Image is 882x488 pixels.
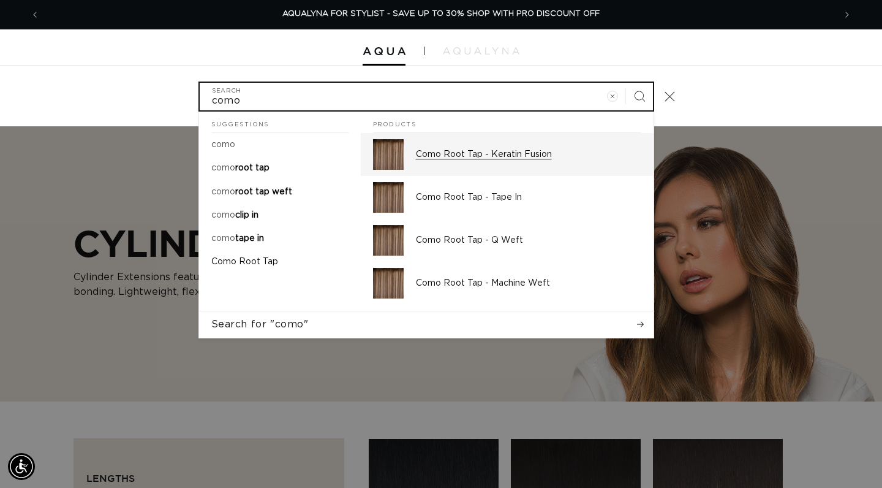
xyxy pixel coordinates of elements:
[361,176,654,219] a: Como Root Tap - Tape In
[443,47,519,55] img: aqualyna.com
[361,219,654,262] a: Como Root Tap - Q Weft
[363,47,405,56] img: Aqua Hair Extensions
[657,83,684,110] button: Close
[199,133,361,156] a: como
[373,182,404,213] img: Como Root Tap - Tape In
[211,162,269,173] p: como root tap
[373,112,641,134] h2: Products
[235,211,258,219] span: clip in
[373,268,404,299] img: Como Root Tap - Machine Weft
[199,156,361,180] a: como root tap
[416,149,641,160] p: Como Root Tap - Keratin Fusion
[211,256,278,267] p: Como Root Tap
[21,3,48,26] button: Previous announcement
[211,164,235,172] mark: como
[211,211,235,219] mark: como
[211,318,309,331] span: Search for "como"
[373,225,404,256] img: Como Root Tap - Q Weft
[211,210,258,221] p: como clip in
[599,83,626,110] button: Clear search term
[200,83,653,110] input: Search
[416,235,641,246] p: Como Root Tap - Q Weft
[361,262,654,305] a: Como Root Tap - Machine Weft
[821,429,882,488] iframe: Chat Widget
[235,164,269,172] span: root tap
[211,140,235,149] mark: como
[834,3,861,26] button: Next announcement
[211,186,292,197] p: como root tap weft
[361,133,654,176] a: Como Root Tap - Keratin Fusion
[199,180,361,204] a: como root tap weft
[211,139,235,150] p: como
[235,234,264,243] span: tape in
[211,112,349,134] h2: Suggestions
[199,250,361,273] a: Como Root Tap
[282,10,600,18] span: AQUALYNA FOR STYLIST - SAVE UP TO 30% SHOP WITH PRO DISCOUNT OFF
[199,227,361,250] a: como tape in
[626,83,653,110] button: Search
[416,278,641,289] p: Como Root Tap - Machine Weft
[199,204,361,227] a: como clip in
[8,453,35,480] div: Accessibility Menu
[416,192,641,203] p: Como Root Tap - Tape In
[235,188,292,196] span: root tap weft
[211,233,264,244] p: como tape in
[211,234,235,243] mark: como
[211,188,235,196] mark: como
[373,139,404,170] img: Como Root Tap - Keratin Fusion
